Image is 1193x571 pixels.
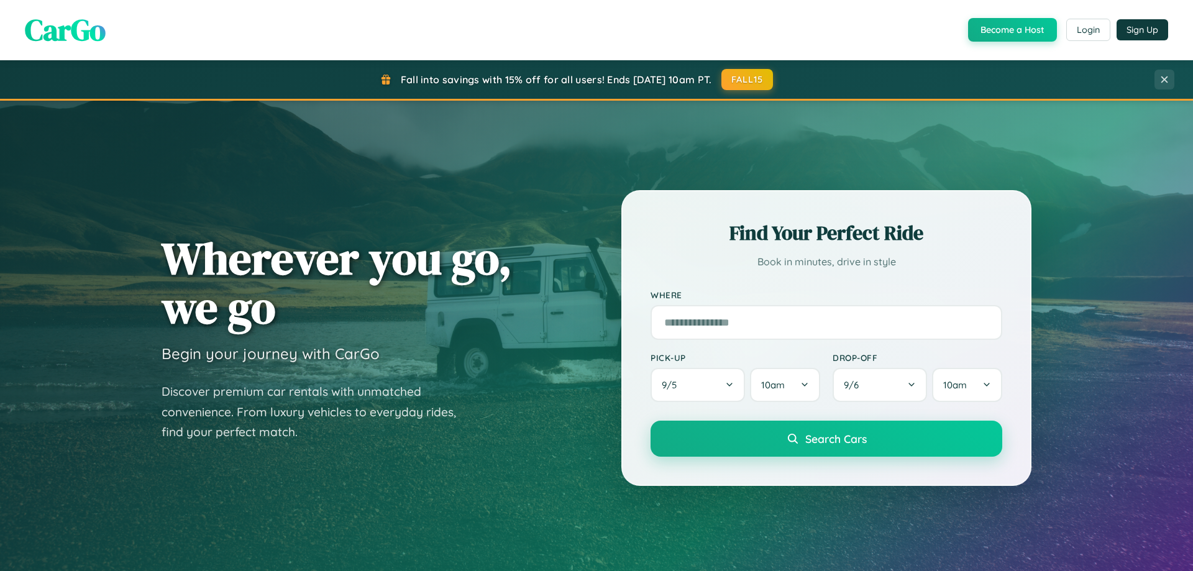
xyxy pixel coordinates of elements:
[651,368,745,402] button: 9/5
[932,368,1002,402] button: 10am
[750,368,820,402] button: 10am
[162,381,472,442] p: Discover premium car rentals with unmatched convenience. From luxury vehicles to everyday rides, ...
[761,379,785,391] span: 10am
[651,421,1002,457] button: Search Cars
[651,290,1002,300] label: Where
[968,18,1057,42] button: Become a Host
[844,379,865,391] span: 9 / 6
[651,253,1002,271] p: Book in minutes, drive in style
[721,69,774,90] button: FALL15
[833,352,1002,363] label: Drop-off
[25,9,106,50] span: CarGo
[162,234,512,332] h1: Wherever you go, we go
[1117,19,1168,40] button: Sign Up
[833,368,927,402] button: 9/6
[662,379,683,391] span: 9 / 5
[651,352,820,363] label: Pick-up
[651,219,1002,247] h2: Find Your Perfect Ride
[401,73,712,86] span: Fall into savings with 15% off for all users! Ends [DATE] 10am PT.
[1066,19,1110,41] button: Login
[162,344,380,363] h3: Begin your journey with CarGo
[805,432,867,445] span: Search Cars
[943,379,967,391] span: 10am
